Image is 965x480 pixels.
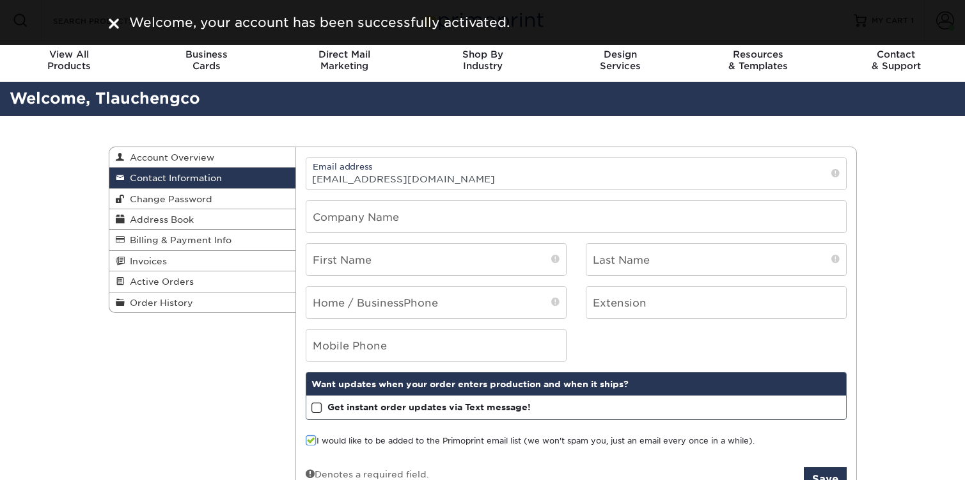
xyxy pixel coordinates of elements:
[125,152,214,163] span: Account Overview
[414,41,552,82] a: Shop ByIndustry
[138,49,276,60] span: Business
[276,49,414,72] div: Marketing
[125,194,212,204] span: Change Password
[306,372,846,396] div: Want updates when your order enters production and when it ships?
[109,209,296,230] a: Address Book
[138,41,276,82] a: BusinessCards
[276,41,414,82] a: Direct MailMarketing
[689,49,828,60] span: Resources
[689,49,828,72] div: & Templates
[129,15,510,30] span: Welcome, your account has been successfully activated.
[138,49,276,72] div: Cards
[109,147,296,168] a: Account Overview
[109,292,296,312] a: Order History
[276,49,414,60] span: Direct Mail
[827,49,965,72] div: & Support
[125,173,222,183] span: Contact Information
[125,298,193,308] span: Order History
[551,41,689,82] a: DesignServices
[414,49,552,72] div: Industry
[827,49,965,60] span: Contact
[109,19,119,29] img: close
[551,49,689,72] div: Services
[327,402,531,412] strong: Get instant order updates via Text message!
[414,49,552,60] span: Shop By
[109,251,296,271] a: Invoices
[827,41,965,82] a: Contact& Support
[125,256,167,266] span: Invoices
[689,41,828,82] a: Resources& Templates
[109,189,296,209] a: Change Password
[109,271,296,292] a: Active Orders
[306,435,755,447] label: I would like to be added to the Primoprint email list (we won't spam you, just an email every onc...
[109,230,296,250] a: Billing & Payment Info
[125,235,231,245] span: Billing & Payment Info
[551,49,689,60] span: Design
[125,214,194,225] span: Address Book
[109,168,296,188] a: Contact Information
[125,276,194,287] span: Active Orders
